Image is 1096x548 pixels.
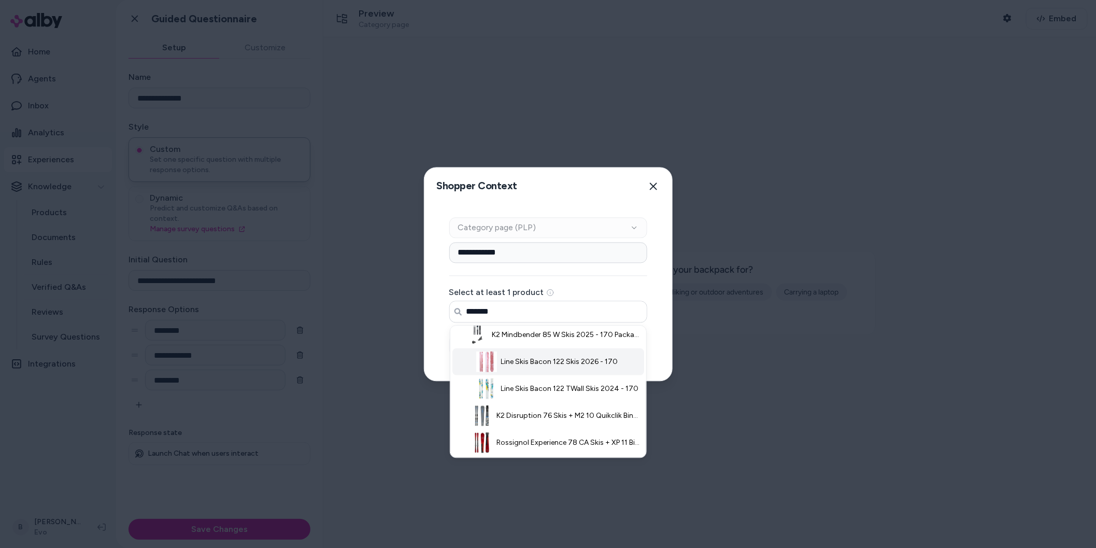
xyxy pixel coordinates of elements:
[501,356,618,367] span: Line Skis Bacon 122 Skis 2026 - 170
[476,378,497,399] img: Line Skis Bacon 122 TWall Skis 2024 - 170
[433,176,518,197] h2: Shopper Context
[467,324,488,345] img: K2 Mindbender 85 W Skis 2025 - 170 Package (170 cm) + 85 Adult Alpine Bindings in Black Size 170/85
[472,432,492,453] img: Rossignol Experience 78 CA Skis + XP 11 Bindings 2025 - 170
[476,351,497,372] img: Line Skis Bacon 122 Skis 2026 - 170
[449,288,544,297] label: Select at least 1 product
[501,383,639,394] span: Line Skis Bacon 122 TWall Skis 2024 - 170
[492,329,641,340] span: K2 Mindbender 85 W Skis 2025 - 170 Package (170 cm) + 85 Adult Alpine Bindings in Black Size 170/85
[472,405,492,426] img: K2 Disruption 76 Skis + M2 10 Quikclik Bindings 2025 - 170
[496,437,641,447] span: Rossignol Experience 78 CA Skis + XP 11 Bindings 2025 - 170
[496,410,640,420] span: K2 Disruption 76 Skis + M2 10 Quikclik Bindings 2025 - 170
